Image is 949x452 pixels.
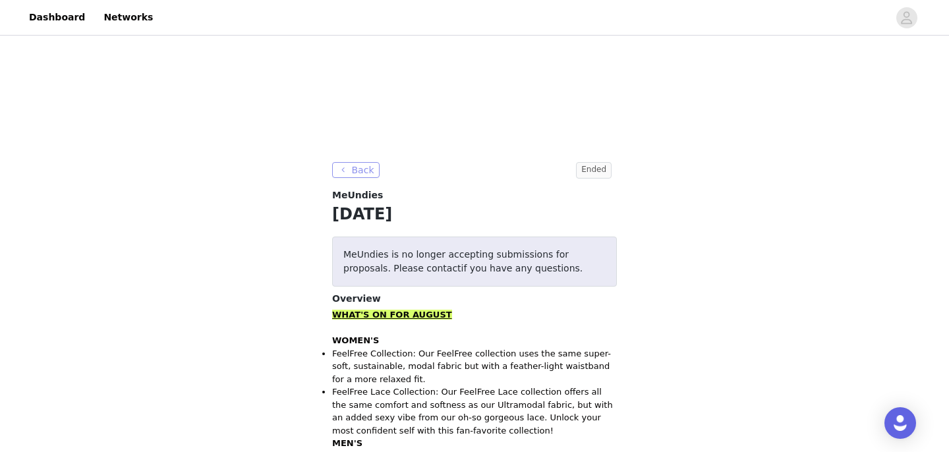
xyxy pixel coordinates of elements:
div: avatar [900,7,913,28]
strong: HAT'S ON FOR AUGUST [341,310,451,320]
li: FeelFree Lace Collection: Our FeelFree Lace collection offers all the same comfort and softness a... [332,385,617,437]
strong: WOMEN'S [332,335,379,345]
button: Back [332,162,380,178]
strong: W [332,310,341,320]
p: MeUndies is no longer accepting submissions for proposals. Please contact if you have any questions. [343,248,606,275]
a: Networks [96,3,161,32]
a: Dashboard [21,3,93,32]
span: MeUndies [332,188,383,202]
h1: [DATE] [332,202,617,226]
h4: Overview [332,292,617,306]
span: Ended [576,162,612,179]
li: FeelFree Collection: Our FeelFree collection uses the same super-soft, sustainable, modal fabric ... [332,347,617,386]
div: Open Intercom Messenger [884,407,916,439]
strong: MEN'S [332,438,362,448]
